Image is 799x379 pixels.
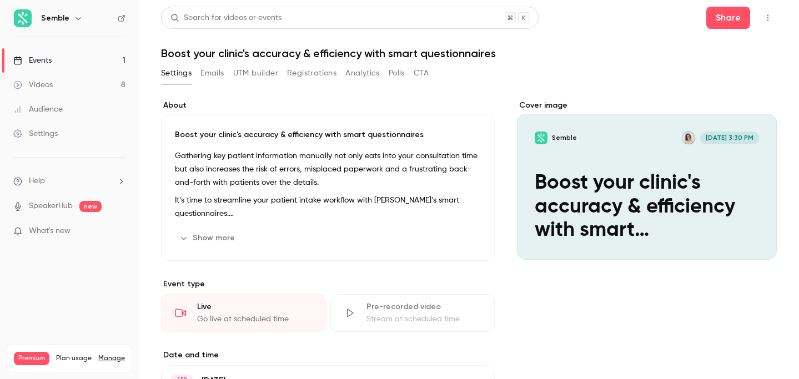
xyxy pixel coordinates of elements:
[161,279,495,290] p: Event type
[13,175,125,187] li: help-dropdown-opener
[161,350,495,361] label: Date and time
[233,64,278,82] button: UTM builder
[161,100,495,111] label: About
[175,129,481,140] p: Boost your clinic's accuracy & efficiency with smart questionnaires
[175,194,481,220] p: It’s time to streamline your patient intake workflow with [PERSON_NAME]’s smart questionnaires.
[13,104,63,115] div: Audience
[14,352,49,365] span: Premium
[170,12,282,24] div: Search for videos or events
[517,100,777,111] label: Cover image
[13,79,53,90] div: Videos
[13,128,58,139] div: Settings
[29,200,73,212] a: SpeakerHub
[366,301,481,312] div: Pre-recorded video
[330,294,495,332] div: Pre-recorded videoStream at scheduled time
[197,314,312,325] div: Go live at scheduled time
[98,354,125,363] a: Manage
[345,64,380,82] button: Analytics
[287,64,336,82] button: Registrations
[41,13,69,24] h6: Semble
[517,100,777,260] section: Cover image
[14,9,32,27] img: Semble
[197,301,312,312] div: Live
[175,229,242,247] button: Show more
[56,354,92,363] span: Plan usage
[161,64,192,82] button: Settings
[706,7,750,29] button: Share
[161,47,777,60] h1: Boost your clinic's accuracy & efficiency with smart questionnaires
[13,55,52,66] div: Events
[175,149,481,189] p: Gathering key patient information manually not only eats into your consultation time but also inc...
[161,294,326,332] div: LiveGo live at scheduled time
[29,225,71,237] span: What's new
[389,64,405,82] button: Polls
[200,64,224,82] button: Emails
[414,64,429,82] button: CTA
[79,201,102,212] span: new
[29,175,45,187] span: Help
[366,314,481,325] div: Stream at scheduled time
